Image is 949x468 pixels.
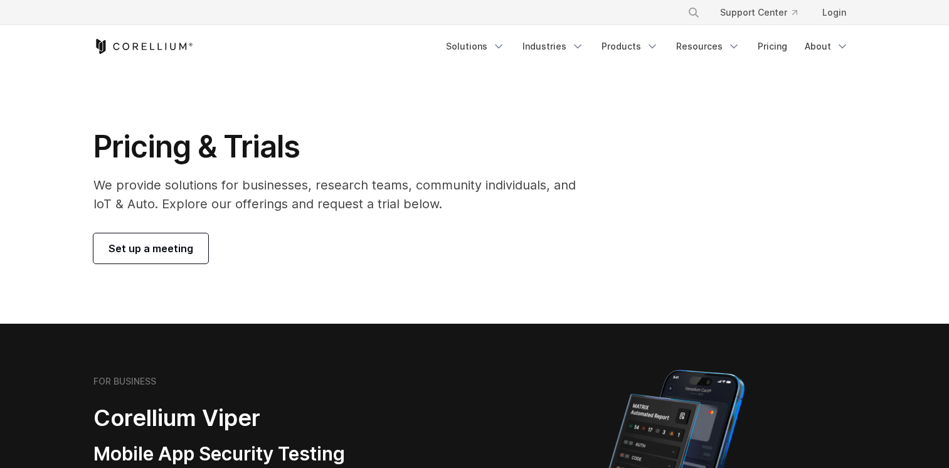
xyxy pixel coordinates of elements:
a: Solutions [438,35,512,58]
a: Resources [669,35,748,58]
h6: FOR BUSINESS [93,376,156,387]
div: Navigation Menu [672,1,856,24]
h3: Mobile App Security Testing [93,442,415,466]
span: Set up a meeting [109,241,193,256]
h1: Pricing & Trials [93,128,593,166]
h2: Corellium Viper [93,404,415,432]
div: Navigation Menu [438,35,856,58]
a: Corellium Home [93,39,193,54]
a: About [797,35,856,58]
a: Products [594,35,666,58]
a: Set up a meeting [93,233,208,263]
a: Pricing [750,35,795,58]
a: Login [812,1,856,24]
a: Industries [515,35,591,58]
button: Search [682,1,705,24]
a: Support Center [710,1,807,24]
p: We provide solutions for businesses, research teams, community individuals, and IoT & Auto. Explo... [93,176,593,213]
